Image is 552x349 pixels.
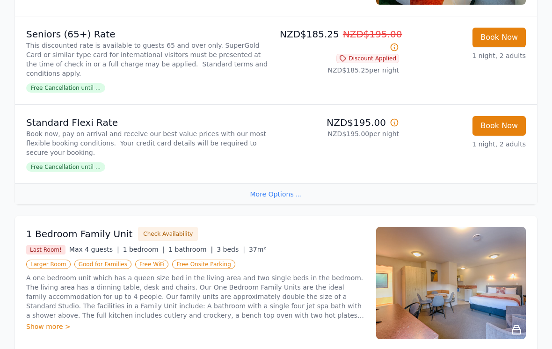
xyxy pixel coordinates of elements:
div: More Options ... [15,184,537,205]
span: 1 bedroom | [123,246,165,254]
span: 1 bathroom | [168,246,213,254]
span: Free Cancellation until ... [26,84,105,93]
span: Discount Applied [336,54,399,64]
span: Free Onsite Parking [172,260,235,269]
span: Last Room! [26,246,65,255]
p: This discounted rate is available to guests 65 and over only. SuperGold Card or similar type card... [26,41,272,79]
p: Standard Flexi Rate [26,116,272,130]
span: Larger Room [26,260,71,269]
p: 1 night, 2 adults [407,51,526,61]
button: Book Now [472,28,526,48]
p: 1 night, 2 adults [407,140,526,149]
p: NZD$185.25 per night [280,66,399,75]
p: A one bedroom unit which has a queen size bed in the living area and two single beds in the bedro... [26,274,365,320]
p: NZD$195.00 per night [280,130,399,139]
span: Good for Families [74,260,131,269]
span: Free Cancellation until ... [26,163,105,172]
span: 3 beds | [217,246,245,254]
div: Show more > [26,322,365,332]
button: Book Now [472,116,526,136]
p: NZD$195.00 [280,116,399,130]
span: Max 4 guests | [69,246,119,254]
p: Seniors (65+) Rate [26,28,272,41]
span: 37m² [249,246,266,254]
p: Book now, pay on arrival and receive our best value prices with our most flexible booking conditi... [26,130,272,158]
h3: 1 Bedroom Family Unit [26,228,132,241]
button: Check Availability [138,227,198,241]
p: NZD$185.25 [280,28,399,54]
span: Free WiFi [135,260,169,269]
span: NZD$195.00 [343,29,402,40]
